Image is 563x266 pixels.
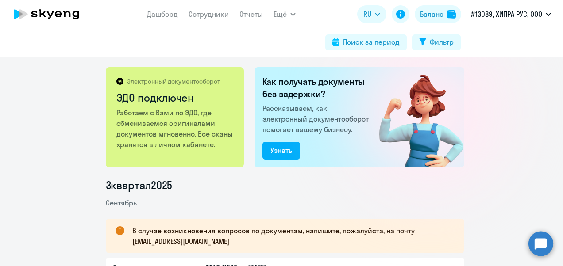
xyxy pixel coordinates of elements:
[106,178,464,192] li: 3 квартал 2025
[365,67,464,167] img: connected
[132,225,448,247] p: В случае возникновения вопросов по документам, напишите, пожалуйста, на почту [EMAIL_ADDRESS][DOM...
[420,9,443,19] div: Баланс
[106,198,137,207] span: Сентябрь
[447,10,456,19] img: balance
[357,5,386,23] button: RU
[430,37,454,47] div: Фильтр
[325,34,407,50] button: Поиск за период
[239,10,263,19] a: Отчеты
[467,4,555,25] button: #13089, ХИПРА РУС, ООО
[363,9,371,19] span: RU
[116,91,235,105] h2: ЭДО подключен
[262,76,372,100] h2: Как получать документы без задержки?
[274,9,287,19] span: Ещё
[262,142,300,160] button: Узнать
[127,77,220,85] p: Электронный документооборот
[262,103,372,135] p: Рассказываем, как электронный документооборот помогает вашему бизнесу.
[274,5,296,23] button: Ещё
[189,10,229,19] a: Сотрудники
[116,107,235,150] p: Работаем с Вами по ЭДО, где обмениваемся оригиналами документов мгновенно. Все сканы хранятся в л...
[147,10,178,19] a: Дашборд
[471,9,542,19] p: #13089, ХИПРА РУС, ООО
[270,145,292,156] div: Узнать
[343,37,400,47] div: Поиск за период
[412,34,461,50] button: Фильтр
[415,5,461,23] button: Балансbalance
